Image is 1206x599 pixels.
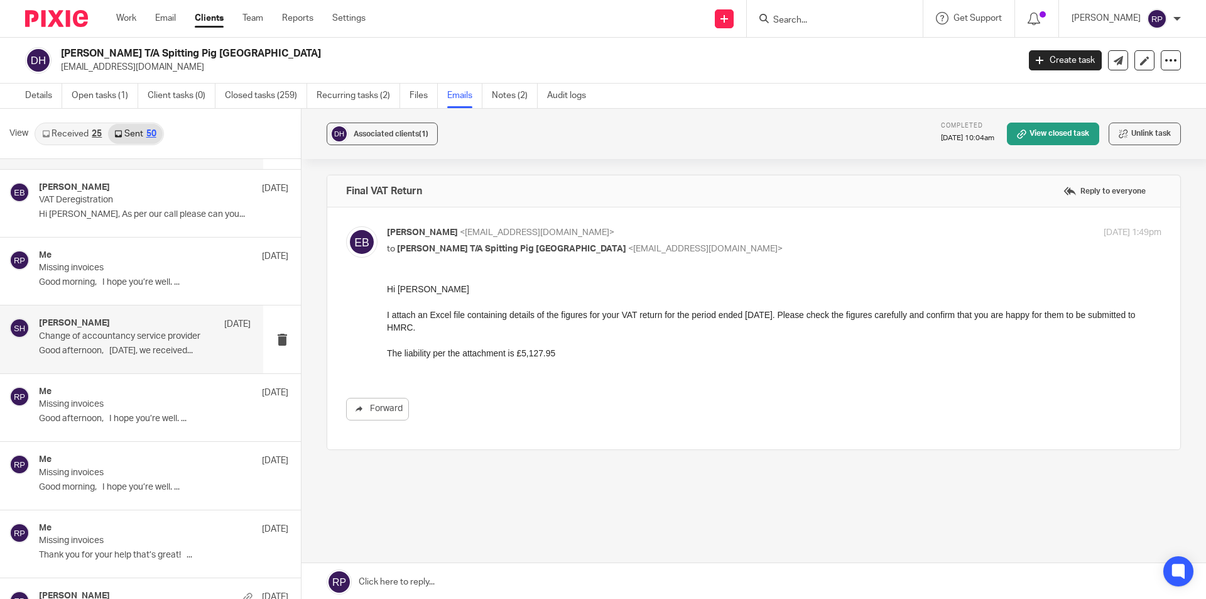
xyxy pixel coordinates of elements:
[146,129,156,138] div: 50
[39,468,239,478] p: Missing invoices
[25,84,62,108] a: Details
[39,263,239,273] p: Missing invoices
[224,318,251,331] p: [DATE]
[92,129,102,138] div: 25
[941,123,983,129] span: Completed
[225,84,307,108] a: Closed tasks (259)
[39,482,288,493] p: Good morning, I hope you’re well. ...
[39,414,288,424] p: Good afternoon, I hope you’re well. ...
[282,12,313,25] a: Reports
[492,84,538,108] a: Notes (2)
[9,387,30,407] img: svg%3E
[108,124,162,144] a: Sent50
[148,84,215,108] a: Client tasks (0)
[1072,12,1141,25] p: [PERSON_NAME]
[262,523,288,536] p: [DATE]
[9,523,30,543] img: svg%3E
[61,47,820,60] h2: [PERSON_NAME] T/A Spitting Pig [GEOGRAPHIC_DATA]
[460,228,614,237] span: <[EMAIL_ADDRESS][DOMAIN_NAME]>
[242,12,263,25] a: Team
[547,84,595,108] a: Audit logs
[9,250,30,270] img: svg%3E
[9,182,30,202] img: svg%3E
[25,10,88,27] img: Pixie
[354,130,428,138] span: Associated clients
[36,124,108,144] a: Received25
[262,387,288,399] p: [DATE]
[39,318,110,329] h4: [PERSON_NAME]
[9,318,30,338] img: svg%3E
[39,387,52,397] h4: Me
[39,182,110,193] h4: [PERSON_NAME]
[39,454,52,465] h4: Me
[9,127,28,140] span: View
[941,133,994,143] p: [DATE] 10:04am
[1029,50,1102,70] a: Create task
[39,523,52,534] h4: Me
[410,84,438,108] a: Files
[628,245,783,253] span: <[EMAIL_ADDRESS][DOMAIN_NAME]>
[61,61,1010,74] p: [EMAIL_ADDRESS][DOMAIN_NAME]
[262,182,288,195] p: [DATE]
[317,84,400,108] a: Recurring tasks (2)
[116,12,136,25] a: Work
[387,228,458,237] span: [PERSON_NAME]
[195,12,224,25] a: Clients
[346,398,409,420] a: Forward
[39,399,239,410] p: Missing invoices
[1007,123,1099,145] a: View closed task
[155,12,176,25] a: Email
[419,130,428,138] span: (1)
[9,454,30,475] img: svg%3E
[39,209,288,220] p: Hi [PERSON_NAME], As per our call please can you...
[1147,9,1167,29] img: svg%3E
[330,124,349,143] img: svg%3E
[1104,226,1161,239] p: [DATE] 1:49pm
[397,245,626,253] span: [PERSON_NAME] T/A Spitting Pig [GEOGRAPHIC_DATA]
[262,454,288,467] p: [DATE]
[772,15,885,26] input: Search
[39,550,288,561] p: Thank you for your help that’s great! ...
[39,346,251,356] p: Good afternoon, [DATE], we received...
[72,84,138,108] a: Open tasks (1)
[262,250,288,263] p: [DATE]
[39,331,209,342] p: Change of accountancy service provider
[1060,182,1149,201] label: Reply to everyone
[39,250,52,261] h4: Me
[327,123,438,145] button: Associated clients(1)
[25,47,52,74] img: svg%3E
[1109,123,1181,145] button: Unlink task
[332,12,366,25] a: Settings
[447,84,482,108] a: Emails
[387,245,395,253] span: to
[953,14,1002,23] span: Get Support
[346,185,422,197] h4: Final VAT Return
[39,536,239,546] p: Missing invoices
[39,195,239,206] p: VAT Deregistration
[39,277,288,288] p: Good morning, I hope you’re well. ...
[346,226,378,258] img: svg%3E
